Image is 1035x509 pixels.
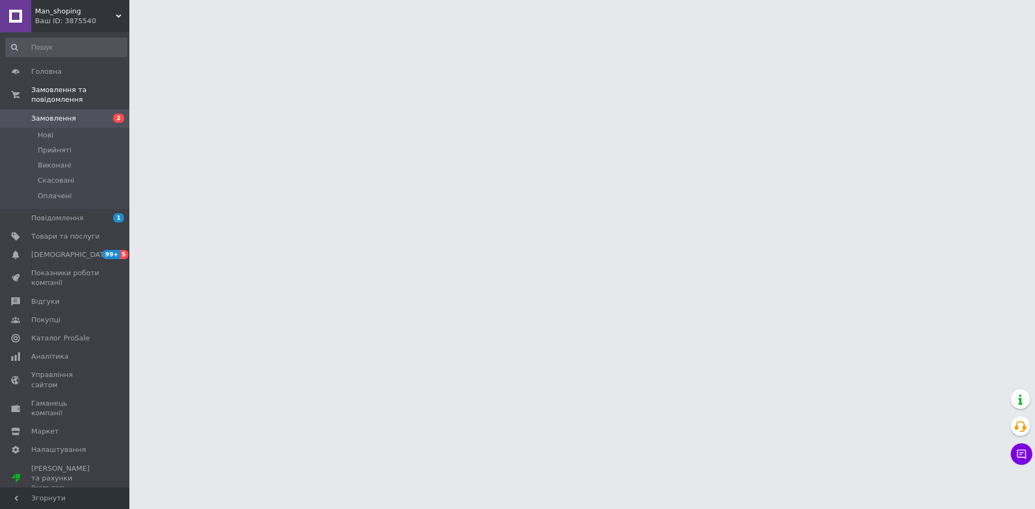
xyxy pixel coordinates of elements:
[31,333,89,343] span: Каталог ProSale
[1011,443,1032,465] button: Чат з покупцем
[120,250,129,259] span: 5
[38,161,71,170] span: Виконані
[31,399,100,418] span: Гаманець компанії
[31,483,100,493] div: Prom топ
[31,352,68,361] span: Аналітика
[38,145,71,155] span: Прийняті
[31,427,59,436] span: Маркет
[102,250,120,259] span: 99+
[31,464,100,493] span: [PERSON_NAME] та рахунки
[31,250,111,260] span: [DEMOGRAPHIC_DATA]
[31,85,129,104] span: Замовлення та повідомлення
[31,114,76,123] span: Замовлення
[35,6,116,16] span: Man_shoping
[31,297,59,306] span: Відгуки
[31,370,100,389] span: Управління сайтом
[31,268,100,288] span: Показники роботи компанії
[31,445,86,455] span: Налаштування
[31,315,60,325] span: Покупці
[38,191,72,201] span: Оплачені
[31,67,61,76] span: Головна
[31,213,84,223] span: Повідомлення
[31,232,100,241] span: Товари та послуги
[38,176,74,185] span: Скасовані
[5,38,127,57] input: Пошук
[113,114,124,123] span: 2
[38,130,53,140] span: Нові
[113,213,124,222] span: 1
[35,16,129,26] div: Ваш ID: 3875540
